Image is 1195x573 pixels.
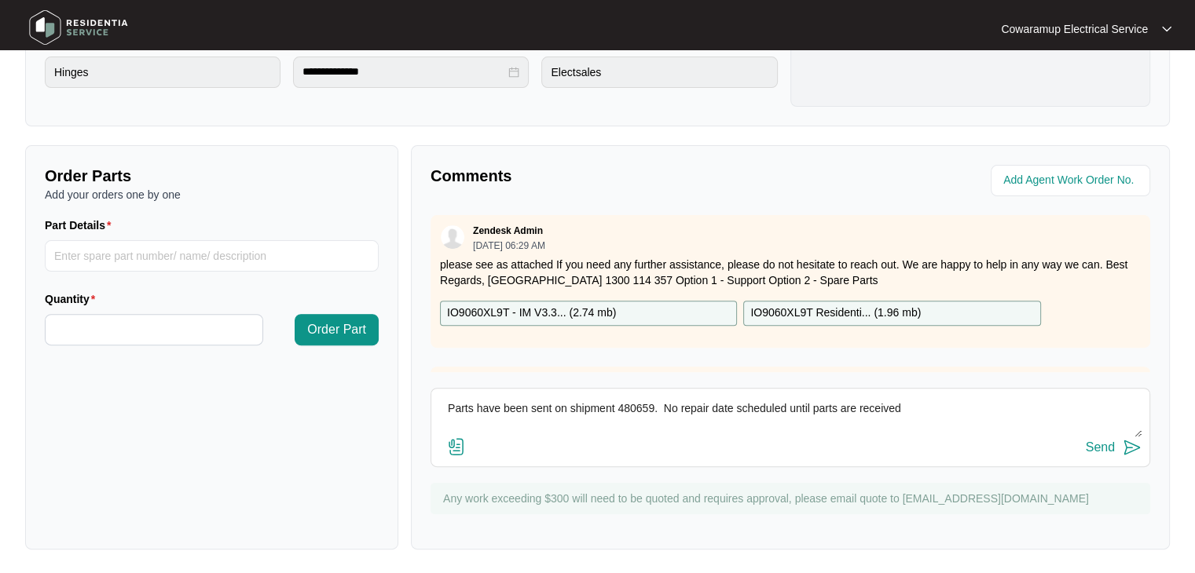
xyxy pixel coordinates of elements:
[541,57,777,88] input: Purchased From
[447,437,466,456] img: file-attachment-doc.svg
[45,291,101,307] label: Quantity
[440,257,1141,288] p: please see as attached If you need any further assistance, please do not hesitate to reach out. W...
[45,187,379,203] p: Add your orders one by one
[1123,438,1142,457] img: send-icon.svg
[45,165,379,187] p: Order Parts
[750,305,921,322] p: IO9060XL9T Residenti... ( 1.96 mb )
[1086,440,1115,454] div: Send
[473,241,545,250] p: [DATE] 06:29 AM
[24,4,134,51] img: residentia service logo
[1162,25,1171,33] img: dropdown arrow
[473,224,543,237] p: Zendesk Admin
[1086,437,1142,458] button: Send
[1003,171,1141,190] input: Add Agent Work Order No.
[45,217,118,233] label: Part Details
[45,240,379,272] input: Part Details
[295,314,379,345] button: Order Part
[431,165,779,187] p: Comments
[443,491,1142,506] p: Any work exceeding $300 will need to be quoted and requires approval, please email quote to [EMAI...
[45,57,280,88] input: Product Fault or Query
[302,64,505,80] input: Date Purchased
[441,225,464,249] img: user.svg
[1001,21,1148,37] p: Cowaramup Electrical Service
[307,320,366,339] span: Order Part
[46,315,262,345] input: Quantity
[447,305,616,322] p: IO9060XL9T - IM V3.3... ( 2.74 mb )
[439,396,1142,437] textarea: Parts have been sent on shipment 480659. No repair date scheduled until parts are received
